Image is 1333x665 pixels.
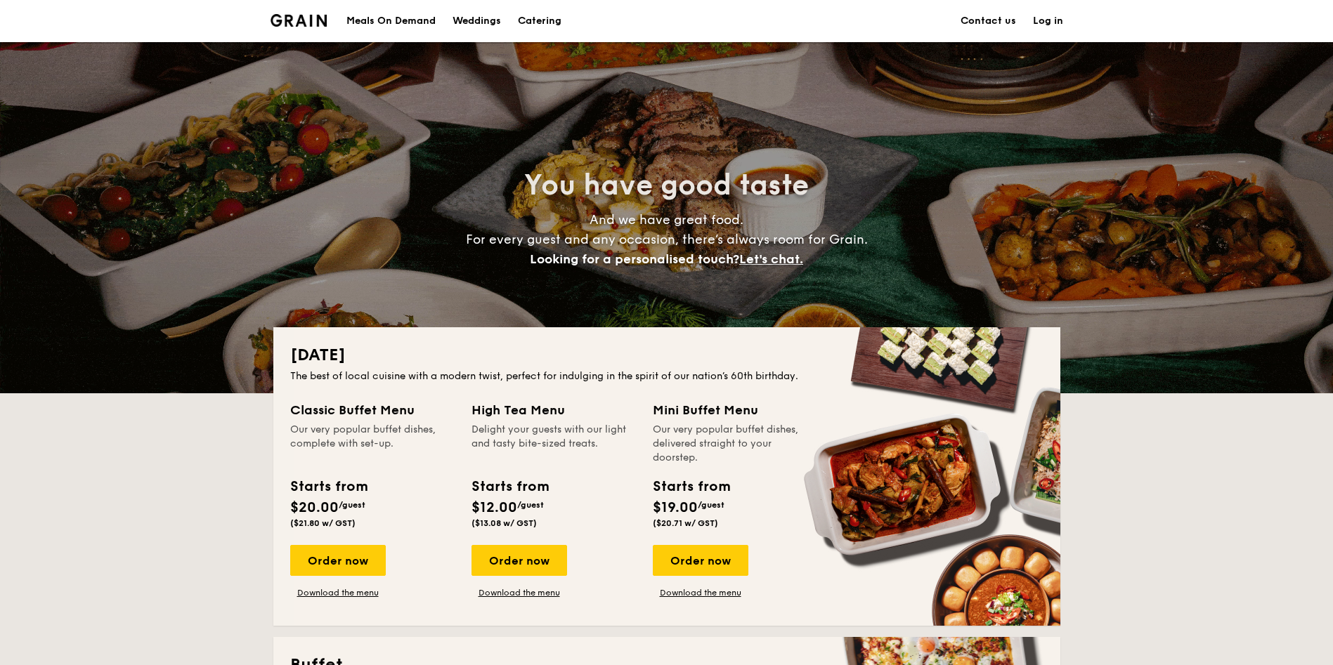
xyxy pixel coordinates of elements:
span: /guest [339,500,365,510]
span: ($21.80 w/ GST) [290,518,356,528]
div: Classic Buffet Menu [290,400,455,420]
div: Starts from [290,476,367,497]
div: Starts from [472,476,548,497]
span: ($20.71 w/ GST) [653,518,718,528]
div: Starts from [653,476,729,497]
h2: [DATE] [290,344,1043,367]
a: Download the menu [653,587,748,598]
span: Looking for a personalised touch? [530,251,739,267]
div: Mini Buffet Menu [653,400,817,420]
a: Logotype [271,14,327,27]
div: High Tea Menu [472,400,636,420]
div: Order now [290,545,386,576]
div: Our very popular buffet dishes, delivered straight to your doorstep. [653,423,817,465]
span: /guest [517,500,544,510]
span: Let's chat. [739,251,803,267]
span: ($13.08 w/ GST) [472,518,537,528]
span: $20.00 [290,499,339,516]
span: $12.00 [472,499,517,516]
div: Our very popular buffet dishes, complete with set-up. [290,423,455,465]
div: Delight your guests with our light and tasty bite-sized treats. [472,423,636,465]
a: Download the menu [472,587,567,598]
img: Grain [271,14,327,27]
a: Download the menu [290,587,386,598]
span: $19.00 [653,499,698,516]
div: The best of local cuisine with a modern twist, perfect for indulging in the spirit of our nation’... [290,369,1043,383]
div: Order now [653,545,748,576]
span: /guest [698,500,724,510]
div: Order now [472,545,567,576]
span: And we have great food. For every guest and any occasion, there’s always room for Grain. [466,212,868,267]
span: You have good taste [524,169,809,202]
